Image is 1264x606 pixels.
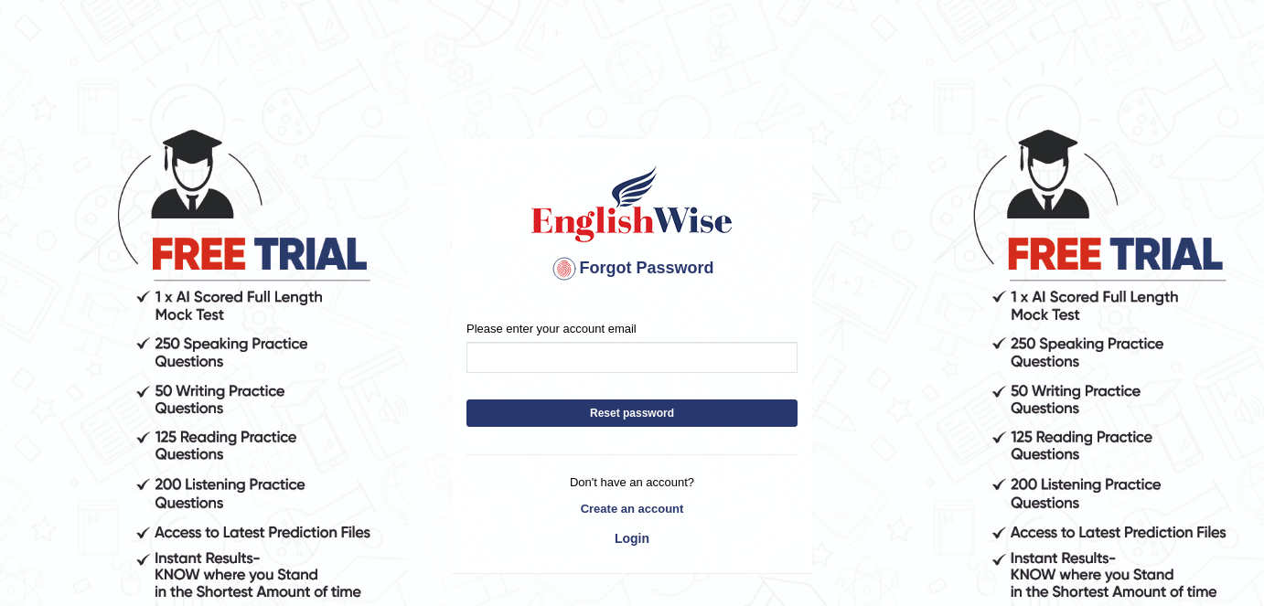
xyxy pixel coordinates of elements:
p: Don't have an account? [466,473,798,491]
a: Create an account [466,500,798,517]
a: Login [466,523,798,554]
img: English Wise [528,163,736,245]
button: Reset password [466,399,798,427]
label: Please enter your account email [466,320,637,337]
span: Forgot Password [550,259,713,277]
